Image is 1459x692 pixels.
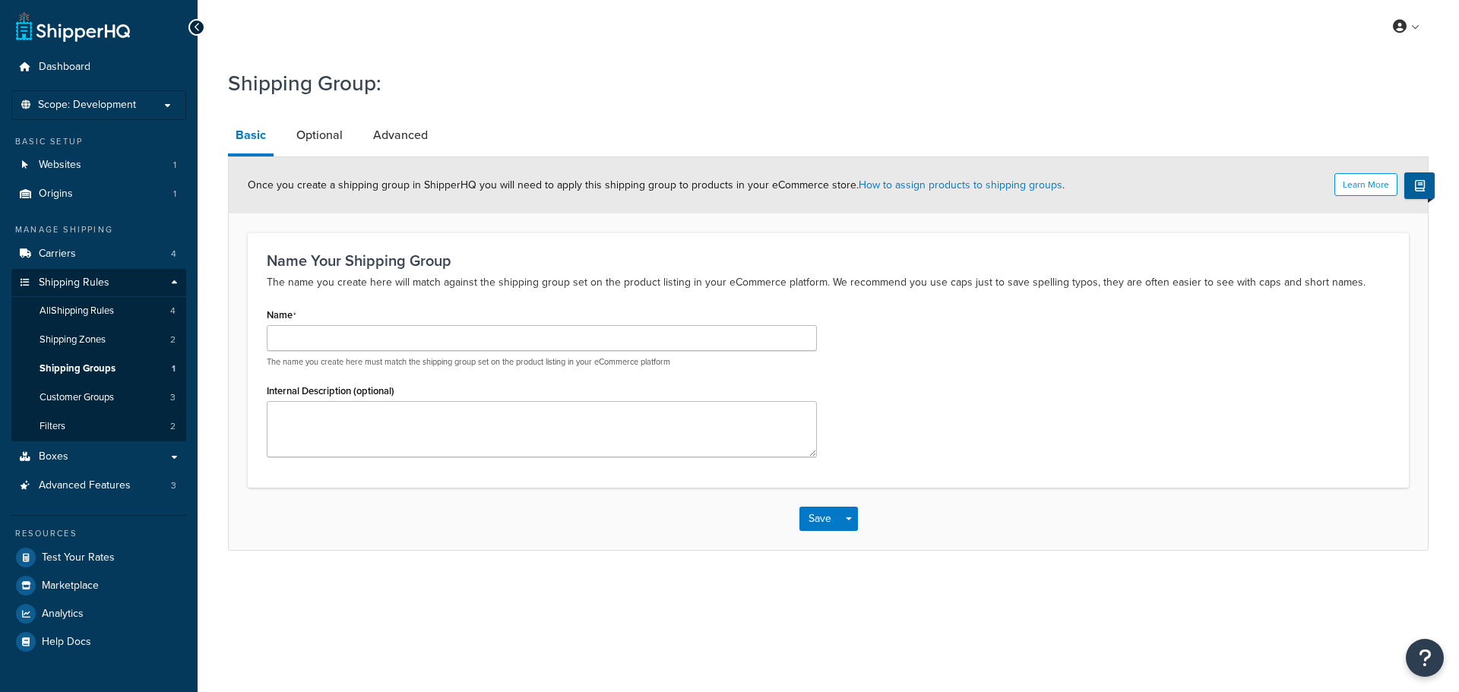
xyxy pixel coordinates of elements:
[1404,172,1435,199] button: Show Help Docs
[11,269,186,297] a: Shipping Rules
[38,99,136,112] span: Scope: Development
[11,326,186,354] li: Shipping Zones
[228,117,274,156] a: Basic
[39,276,109,289] span: Shipping Rules
[39,479,131,492] span: Advanced Features
[11,472,186,500] li: Advanced Features
[173,159,176,172] span: 1
[39,450,68,463] span: Boxes
[11,443,186,471] a: Boxes
[11,412,186,441] li: Filters
[40,362,116,375] span: Shipping Groups
[170,420,176,433] span: 2
[248,177,1065,193] span: Once you create a shipping group in ShipperHQ you will need to apply this shipping group to produ...
[289,117,350,153] a: Optional
[11,180,186,208] li: Origins
[171,248,176,261] span: 4
[172,362,176,375] span: 1
[11,355,186,383] li: Shipping Groups
[11,527,186,540] div: Resources
[170,305,176,318] span: 4
[11,544,186,571] a: Test Your Rates
[11,628,186,656] a: Help Docs
[11,53,186,81] a: Dashboard
[42,608,84,621] span: Analytics
[799,507,840,531] button: Save
[1334,173,1397,196] button: Learn More
[11,151,186,179] a: Websites1
[11,384,186,412] li: Customer Groups
[40,305,114,318] span: All Shipping Rules
[11,240,186,268] a: Carriers4
[267,385,394,397] label: Internal Description (optional)
[11,355,186,383] a: Shipping Groups1
[171,479,176,492] span: 3
[11,472,186,500] a: Advanced Features3
[11,269,186,442] li: Shipping Rules
[267,273,1390,292] p: The name you create here will match against the shipping group set on the product listing in your...
[228,68,1410,98] h1: Shipping Group:
[173,188,176,201] span: 1
[366,117,435,153] a: Advanced
[42,580,99,592] span: Marketplace
[39,159,81,172] span: Websites
[40,333,106,346] span: Shipping Zones
[11,412,186,441] a: Filters2
[39,248,76,261] span: Carriers
[170,333,176,346] span: 2
[40,420,65,433] span: Filters
[11,240,186,268] li: Carriers
[170,391,176,404] span: 3
[11,135,186,148] div: Basic Setup
[42,636,91,649] span: Help Docs
[859,177,1062,193] a: How to assign products to shipping groups
[11,600,186,627] a: Analytics
[11,180,186,208] a: Origins1
[267,252,1390,269] h3: Name Your Shipping Group
[11,326,186,354] a: Shipping Zones2
[39,61,90,74] span: Dashboard
[11,151,186,179] li: Websites
[39,188,73,201] span: Origins
[40,391,114,404] span: Customer Groups
[11,297,186,325] a: AllShipping Rules4
[11,572,186,599] a: Marketplace
[42,551,115,564] span: Test Your Rates
[11,223,186,236] div: Manage Shipping
[267,356,817,368] p: The name you create here must match the shipping group set on the product listing in your eCommer...
[267,309,296,321] label: Name
[1406,639,1444,677] button: Open Resource Center
[11,384,186,412] a: Customer Groups3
